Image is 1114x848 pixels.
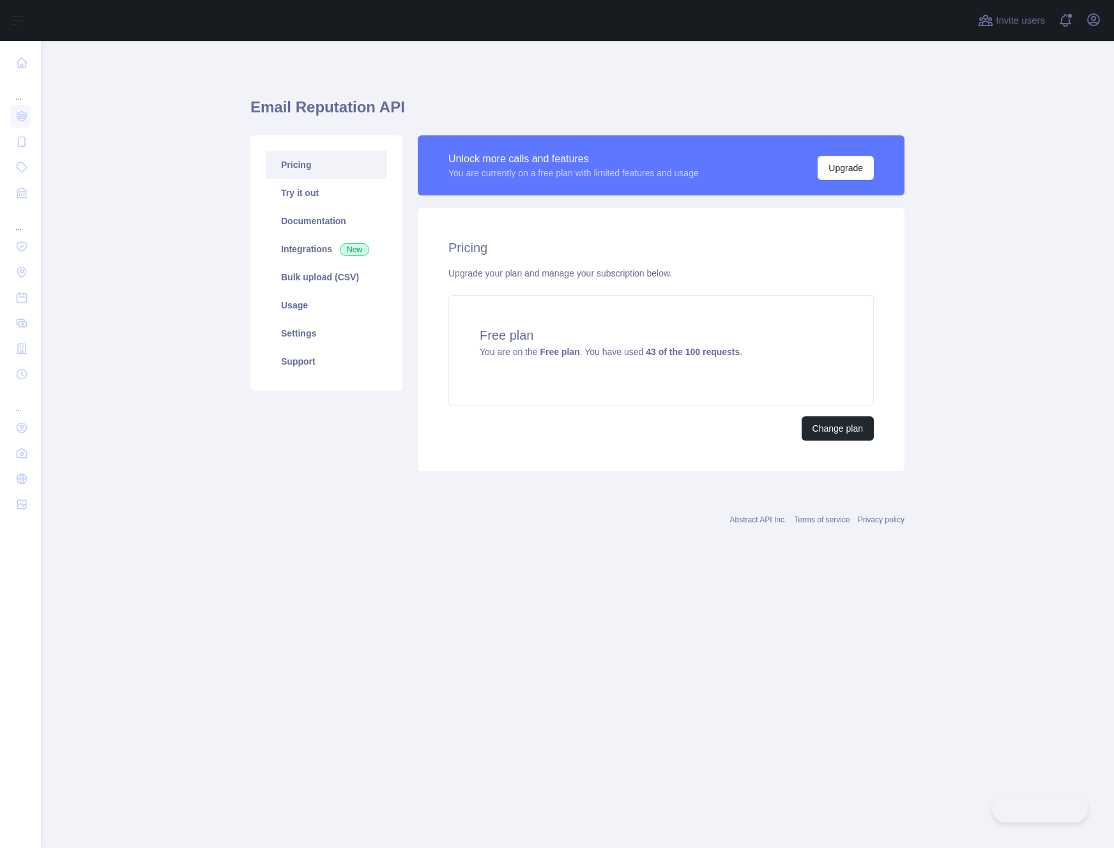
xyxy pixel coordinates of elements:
[340,243,369,256] span: New
[480,326,843,344] h4: Free plan
[448,151,699,167] div: Unlock more calls and features
[266,207,387,235] a: Documentation
[266,235,387,263] a: Integrations New
[250,97,904,128] h1: Email Reputation API
[540,347,579,357] strong: Free plan
[266,179,387,207] a: Try it out
[818,156,874,180] button: Upgrade
[794,515,850,524] a: Terms of service
[802,416,874,441] button: Change plan
[10,77,31,102] div: ...
[975,10,1048,31] button: Invite users
[992,796,1088,822] iframe: Toggle Customer Support
[646,347,740,357] strong: 43 of the 100 requests
[448,239,874,257] h2: Pricing
[10,388,31,414] div: ...
[858,515,904,524] a: Privacy policy
[10,207,31,232] div: ...
[266,291,387,319] a: Usage
[996,13,1045,28] span: Invite users
[448,167,699,179] div: You are currently on a free plan with limited features and usage
[266,319,387,347] a: Settings
[730,515,787,524] a: Abstract API Inc.
[266,263,387,291] a: Bulk upload (CSV)
[480,347,742,357] span: You are on the . You have used .
[266,151,387,179] a: Pricing
[448,267,874,280] div: Upgrade your plan and manage your subscription below.
[266,347,387,375] a: Support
